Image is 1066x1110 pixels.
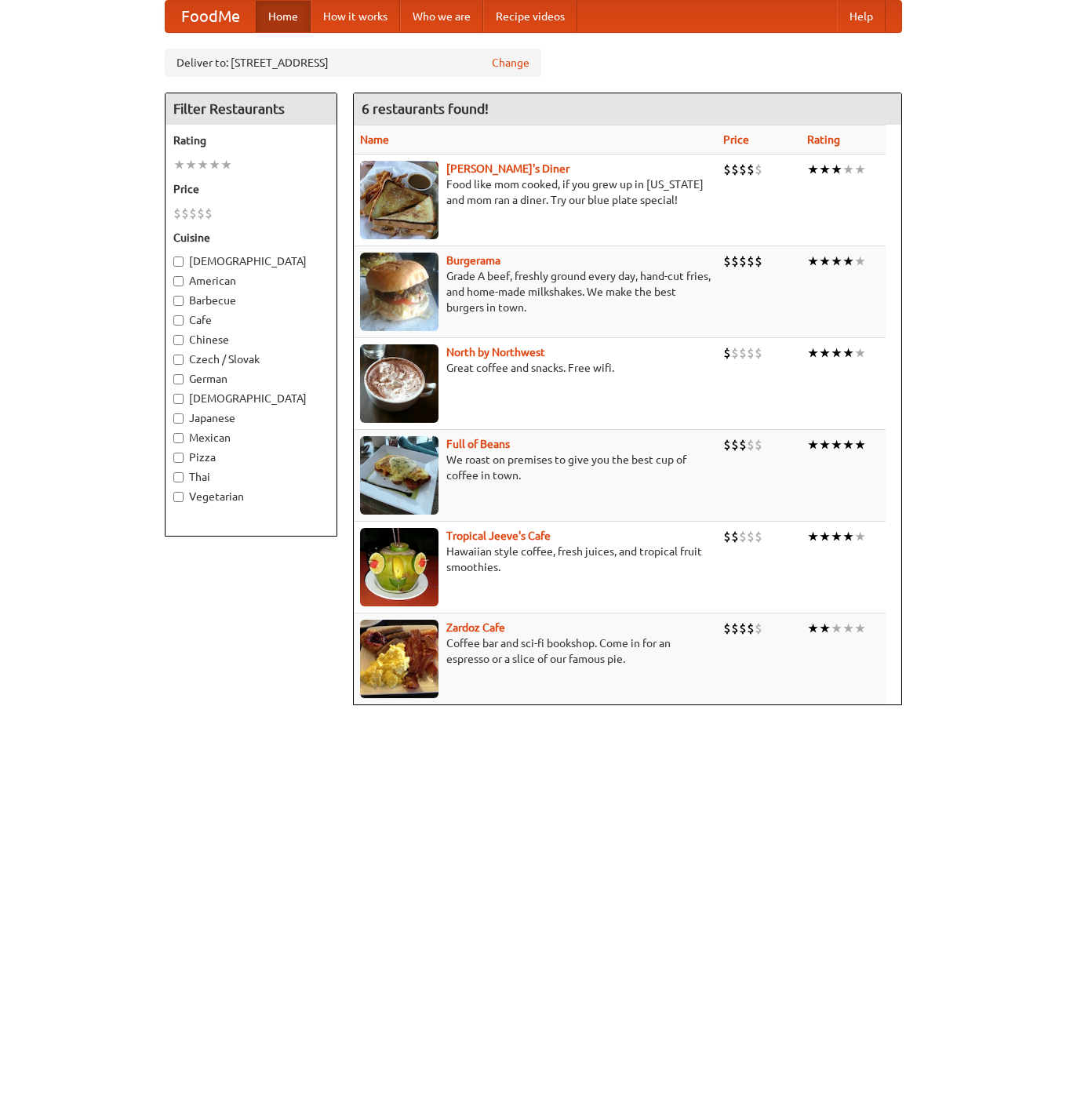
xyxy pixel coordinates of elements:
[173,355,184,365] input: Czech / Slovak
[173,276,184,286] input: American
[360,133,389,146] a: Name
[854,436,866,453] li: ★
[173,413,184,424] input: Japanese
[831,344,842,362] li: ★
[854,253,866,270] li: ★
[739,436,747,453] li: $
[739,620,747,637] li: $
[360,253,438,331] img: burgerama.jpg
[723,253,731,270] li: $
[173,253,329,269] label: [DEMOGRAPHIC_DATA]
[819,344,831,362] li: ★
[446,530,551,542] b: Tropical Jeeve's Cafe
[747,436,755,453] li: $
[360,268,711,315] p: Grade A beef, freshly ground every day, hand-cut fries, and home-made milkshakes. We make the bes...
[205,205,213,222] li: $
[446,254,500,267] b: Burgerama
[173,374,184,384] input: German
[831,161,842,178] li: ★
[747,620,755,637] li: $
[723,528,731,545] li: $
[446,162,569,175] a: [PERSON_NAME]'s Diner
[807,528,819,545] li: ★
[819,528,831,545] li: ★
[731,528,739,545] li: $
[173,156,185,173] li: ★
[755,436,762,453] li: $
[747,528,755,545] li: $
[755,344,762,362] li: $
[173,181,329,197] h5: Price
[360,161,438,239] img: sallys.jpg
[831,620,842,637] li: ★
[173,430,329,446] label: Mexican
[842,436,854,453] li: ★
[173,312,329,328] label: Cafe
[807,133,840,146] a: Rating
[220,156,232,173] li: ★
[173,453,184,463] input: Pizza
[755,620,762,637] li: $
[173,433,184,443] input: Mexican
[446,621,505,634] a: Zardoz Cafe
[173,391,329,406] label: [DEMOGRAPHIC_DATA]
[723,133,749,146] a: Price
[173,472,184,482] input: Thai
[446,438,510,450] a: Full of Beans
[173,230,329,246] h5: Cuisine
[731,620,739,637] li: $
[166,1,256,32] a: FoodMe
[739,528,747,545] li: $
[400,1,483,32] a: Who we are
[173,394,184,404] input: [DEMOGRAPHIC_DATA]
[731,253,739,270] li: $
[807,436,819,453] li: ★
[755,528,762,545] li: $
[807,253,819,270] li: ★
[492,55,529,71] a: Change
[731,436,739,453] li: $
[739,253,747,270] li: $
[807,620,819,637] li: ★
[731,161,739,178] li: $
[819,253,831,270] li: ★
[173,293,329,308] label: Barbecue
[360,177,711,208] p: Food like mom cooked, if you grew up in [US_STATE] and mom ran a diner. Try our blue plate special!
[360,620,438,698] img: zardoz.jpg
[173,273,329,289] label: American
[360,452,711,483] p: We roast on premises to give you the best cup of coffee in town.
[362,101,489,116] ng-pluralize: 6 restaurants found!
[197,205,205,222] li: $
[842,344,854,362] li: ★
[819,161,831,178] li: ★
[854,528,866,545] li: ★
[173,335,184,345] input: Chinese
[842,620,854,637] li: ★
[173,133,329,148] h5: Rating
[173,492,184,502] input: Vegetarian
[842,161,854,178] li: ★
[173,296,184,306] input: Barbecue
[755,253,762,270] li: $
[360,528,438,606] img: jeeves.jpg
[723,620,731,637] li: $
[483,1,577,32] a: Recipe videos
[181,205,189,222] li: $
[173,315,184,326] input: Cafe
[173,449,329,465] label: Pizza
[173,332,329,348] label: Chinese
[723,436,731,453] li: $
[854,161,866,178] li: ★
[842,528,854,545] li: ★
[360,436,438,515] img: beans.jpg
[173,257,184,267] input: [DEMOGRAPHIC_DATA]
[854,344,866,362] li: ★
[173,205,181,222] li: $
[842,253,854,270] li: ★
[173,351,329,367] label: Czech / Slovak
[197,156,209,173] li: ★
[311,1,400,32] a: How it works
[831,528,842,545] li: ★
